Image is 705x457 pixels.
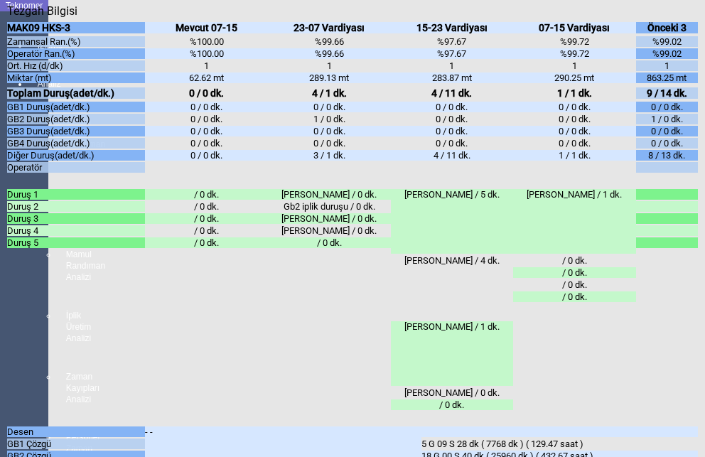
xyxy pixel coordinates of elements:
div: 1 [636,60,698,71]
div: Zamansal Ran.(%) [7,36,145,47]
div: Duruş 5 [7,237,145,248]
div: [PERSON_NAME] / 0 dk. [268,225,391,236]
div: Ort. Hız (d/dk) [7,60,145,71]
div: / 0 dk. [145,225,268,236]
div: 15-23 Vardiyası [391,22,514,33]
div: 0 / 0 dk. [268,138,391,149]
div: 0 / 0 dk. [145,87,268,99]
div: %99.66 [268,48,391,59]
div: Diğer Duruş(adet/dk.) [7,150,145,161]
div: Duruş 4 [7,225,145,236]
div: 0 / 0 dk. [636,126,698,136]
div: 0 / 0 dk. [145,126,268,136]
div: [PERSON_NAME] / 5 dk. [391,189,514,254]
div: Toplam Duruş(adet/dk.) [7,87,145,99]
div: 290.25 mt [513,72,636,83]
div: %97.67 [391,48,514,59]
div: %97.67 [391,36,514,47]
div: GB1 Duruş(adet/dk.) [7,102,145,112]
div: 0 / 0 dk. [636,138,698,149]
div: Operatör [7,162,145,173]
div: 0 / 0 dk. [391,126,514,136]
div: %100.00 [145,36,268,47]
div: 0 / 0 dk. [391,102,514,112]
div: [PERSON_NAME] / 0 dk. [268,213,391,224]
div: 0 / 0 dk. [145,150,268,161]
div: / 0 dk. [513,291,636,302]
div: %99.02 [636,48,698,59]
div: 0 / 0 dk. [513,114,636,124]
div: 0 / 0 dk. [268,102,391,112]
div: 0 / 0 dk. [391,138,514,149]
div: 0 / 0 dk. [145,114,268,124]
div: %99.72 [513,36,636,47]
div: [PERSON_NAME] / 4 dk. [391,255,514,320]
div: / 0 dk. [145,189,268,200]
div: %99.02 [636,36,698,47]
div: 07-15 Vardiyası [513,22,636,33]
div: GB1 Çözgü [7,439,145,449]
div: 5 G 09 S 28 dk ( 7768 dk ) ( 129.47 saat ) [421,439,698,449]
div: / 0 dk. [513,267,636,278]
div: %99.72 [513,48,636,59]
div: [PERSON_NAME] / 0 dk. [268,189,391,200]
div: GB4 Duruş(adet/dk.) [7,138,145,149]
div: 62.62 mt [145,72,268,83]
div: Duruş 1 [7,189,145,200]
div: 4 / 11 dk. [391,87,514,99]
div: / 0 dk. [391,399,514,410]
div: 1 / 1 dk. [513,87,636,99]
div: / 0 dk. [268,237,391,248]
div: 23-07 Vardiyası [268,22,391,33]
div: 1 / 0 dk. [268,114,391,124]
div: Duruş 2 [7,201,145,212]
div: [PERSON_NAME] / 1 dk. [513,189,636,254]
div: Gb2 iplik duruşu / 0 dk. [268,201,391,212]
div: 1 / 1 dk. [513,150,636,161]
div: 0 / 0 dk. [636,102,698,112]
div: 0 / 0 dk. [145,138,268,149]
div: Mevcut 07-15 [145,22,268,33]
div: 9 / 14 dk. [636,87,698,99]
div: / 0 dk. [513,255,636,266]
div: 4 / 1 dk. [268,87,391,99]
div: Önceki 3 [636,22,698,33]
div: 1 [513,60,636,71]
div: 1 [391,60,514,71]
div: 0 / 0 dk. [513,126,636,136]
div: / 0 dk. [145,201,268,212]
div: 0 / 0 dk. [268,126,391,136]
div: Duruş 3 [7,213,145,224]
div: / 0 dk. [513,279,636,290]
div: Tezgah Bilgisi [7,4,82,18]
div: 0 / 0 dk. [513,102,636,112]
div: Desen [7,426,145,437]
div: 289.13 mt [268,72,391,83]
div: 8 / 13 dk. [636,150,698,161]
div: 283.87 mt [391,72,514,83]
div: Miktar (mt) [7,72,145,83]
div: 0 / 0 dk. [513,138,636,149]
div: %100.00 [145,48,268,59]
div: 1 / 0 dk. [636,114,698,124]
div: [PERSON_NAME] / 1 dk. [391,321,514,386]
div: 0 / 0 dk. [391,114,514,124]
div: 0 / 0 dk. [145,102,268,112]
div: / 0 dk. [145,237,268,248]
div: 1 [268,60,391,71]
div: GB3 Duruş(adet/dk.) [7,126,145,136]
div: 863.25 mt [636,72,698,83]
div: Operatör Ran.(%) [7,48,145,59]
div: MAK09 HKS-3 [7,22,145,33]
div: [PERSON_NAME] / 0 dk. [391,387,514,398]
div: %99.66 [268,36,391,47]
div: 4 / 11 dk. [391,150,514,161]
div: 1 [145,60,268,71]
div: 3 / 1 dk. [268,150,391,161]
div: GB2 Duruş(adet/dk.) [7,114,145,124]
div: / 0 dk. [145,213,268,224]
